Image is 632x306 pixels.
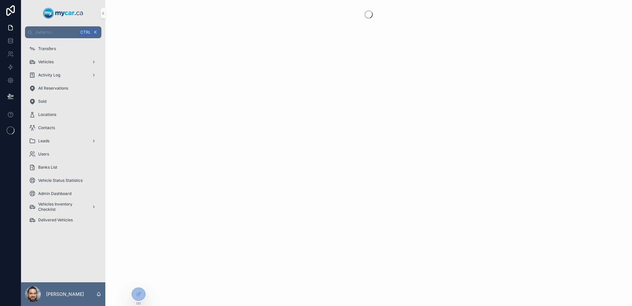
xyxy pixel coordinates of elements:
[80,29,92,36] span: Ctrl
[25,135,101,147] a: Leads
[25,109,101,121] a: Locations
[25,122,101,134] a: Contacts
[25,56,101,68] a: Vehicles
[38,138,49,144] span: Leads
[38,86,68,91] span: All Reservations
[21,38,105,235] div: scrollable content
[38,112,56,117] span: Locations
[38,125,55,130] span: Contacts
[38,217,73,223] span: Delivered Vehicles
[25,161,101,173] a: Banks List
[38,202,86,212] span: Vehicles Inventory Checklist
[25,214,101,226] a: Delivered Vehicles
[93,30,98,35] span: K
[25,148,101,160] a: Users
[25,82,101,94] a: All Reservations
[38,99,46,104] span: Sold
[38,191,71,196] span: Admin Dashboard
[43,8,83,18] img: App logo
[25,26,101,38] button: Jump to...CtrlK
[25,201,101,213] a: Vehicles Inventory Checklist
[38,46,56,51] span: Transfers
[46,291,84,297] p: [PERSON_NAME]
[38,59,54,65] span: Vehicles
[25,43,101,55] a: Transfers
[38,72,60,78] span: Activity Log
[25,175,101,186] a: Vehicle Status Statistics
[25,96,101,107] a: Sold
[38,152,49,157] span: Users
[38,165,57,170] span: Banks List
[35,30,77,35] span: Jump to...
[25,188,101,200] a: Admin Dashboard
[25,69,101,81] a: Activity Log
[38,178,83,183] span: Vehicle Status Statistics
